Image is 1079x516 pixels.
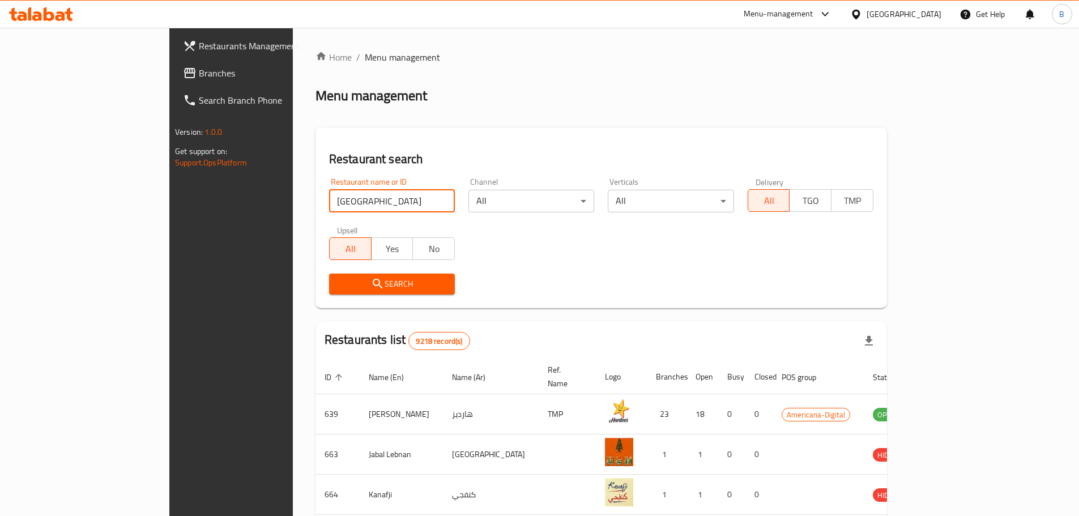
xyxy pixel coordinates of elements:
[360,475,443,515] td: Kanafji
[789,189,831,212] button: TGO
[315,50,887,64] nav: breadcrumb
[718,434,745,475] td: 0
[831,189,873,212] button: TMP
[468,190,594,212] div: All
[329,190,455,212] input: Search for restaurant name or ID..
[647,394,686,434] td: 23
[748,189,790,212] button: All
[873,408,901,421] div: OPEN
[1059,8,1064,20] span: B
[199,66,340,80] span: Branches
[745,475,773,515] td: 0
[199,39,340,53] span: Restaurants Management
[325,370,346,384] span: ID
[836,193,869,209] span: TMP
[718,360,745,394] th: Busy
[175,125,203,139] span: Version:
[408,332,470,350] div: Total records count
[782,408,850,421] span: Americana-Digital
[548,363,582,390] span: Ref. Name
[356,50,360,64] li: /
[204,125,222,139] span: 1.0.0
[360,394,443,434] td: [PERSON_NAME]
[371,237,413,260] button: Yes
[686,475,718,515] td: 1
[452,370,500,384] span: Name (Ar)
[174,59,349,87] a: Branches
[443,475,539,515] td: كنفجي
[745,360,773,394] th: Closed
[686,394,718,434] td: 18
[647,434,686,475] td: 1
[329,151,873,168] h2: Restaurant search
[409,336,469,347] span: 9218 record(s)
[417,241,450,257] span: No
[539,394,596,434] td: TMP
[782,370,831,384] span: POS group
[794,193,827,209] span: TGO
[686,434,718,475] td: 1
[873,448,907,462] div: HIDDEN
[753,193,786,209] span: All
[369,370,419,384] span: Name (En)
[605,398,633,426] img: Hardee's
[329,274,455,295] button: Search
[745,434,773,475] td: 0
[175,155,247,170] a: Support.OpsPlatform
[873,488,907,502] div: HIDDEN
[360,434,443,475] td: Jabal Lebnan
[596,360,647,394] th: Logo
[744,7,813,21] div: Menu-management
[365,50,440,64] span: Menu management
[873,408,901,421] span: OPEN
[325,331,470,350] h2: Restaurants list
[334,241,367,257] span: All
[873,489,907,502] span: HIDDEN
[608,190,733,212] div: All
[873,370,910,384] span: Status
[412,237,455,260] button: No
[756,178,784,186] label: Delivery
[174,32,349,59] a: Restaurants Management
[329,237,372,260] button: All
[867,8,941,20] div: [GEOGRAPHIC_DATA]
[718,475,745,515] td: 0
[199,93,340,107] span: Search Branch Phone
[175,144,227,159] span: Get support on:
[337,226,358,234] label: Upsell
[686,360,718,394] th: Open
[647,475,686,515] td: 1
[855,327,882,355] div: Export file
[605,438,633,466] img: Jabal Lebnan
[605,478,633,506] img: Kanafji
[376,241,409,257] span: Yes
[443,434,539,475] td: [GEOGRAPHIC_DATA]
[338,277,446,291] span: Search
[315,87,427,105] h2: Menu management
[718,394,745,434] td: 0
[873,449,907,462] span: HIDDEN
[174,87,349,114] a: Search Branch Phone
[443,394,539,434] td: هارديز
[647,360,686,394] th: Branches
[745,394,773,434] td: 0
